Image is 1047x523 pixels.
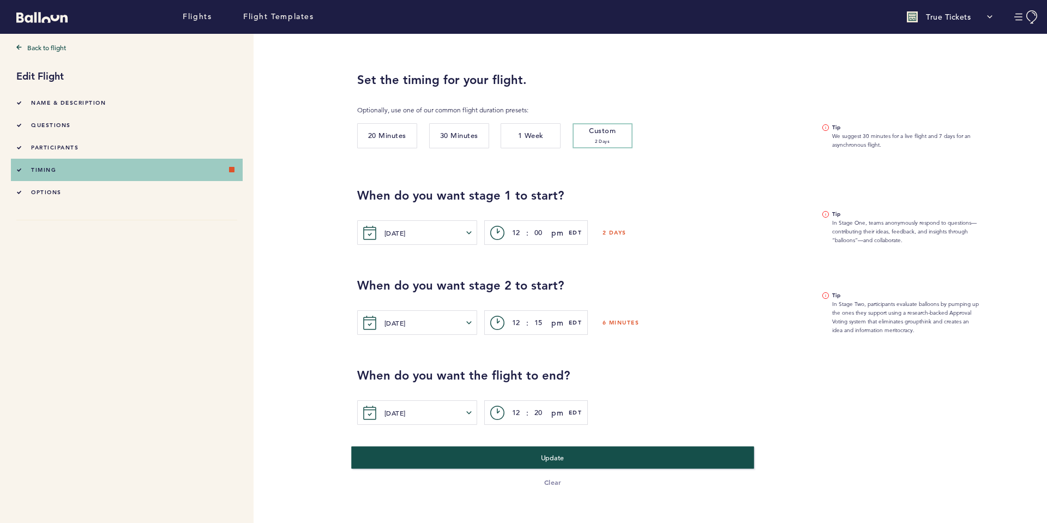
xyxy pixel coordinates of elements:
span: 20 Minutes [368,131,406,140]
a: Balloon [8,11,68,22]
input: mm [532,317,545,329]
span: Custom [589,126,616,145]
span: In Stage One, teams anonymously respond to questions—contributing their ideas, feedback, and insi... [832,210,980,245]
h1: Edit Flight [16,69,237,83]
h2: When do you want stage 2 to start? [357,278,806,294]
h2: When do you want the flight to end? [357,368,1039,384]
button: Custom2 days [573,123,633,148]
svg: c> [490,406,504,420]
button: [DATE] [384,403,472,423]
h6: 2 days [603,229,627,236]
span: Update [541,453,564,462]
span: Clear [544,478,562,486]
h2: When do you want stage 1 to start? [357,188,806,204]
button: 1 Week [501,123,561,148]
input: hh [509,317,522,329]
b: Tip [832,210,980,219]
input: mm [532,407,545,419]
button: 20 Minutes [357,123,417,148]
span: : [526,406,528,419]
p: Optionally, use one of our common flight duration presets: [357,105,1039,116]
a: Back to flight [16,42,237,53]
small: 2 days [595,139,610,144]
span: 1 Week [518,131,544,140]
button: pm [551,226,563,239]
svg: Balloon [16,12,68,23]
input: hh [509,227,522,239]
button: [DATE] [384,223,472,243]
button: [DATE] [384,313,472,333]
h6: 6 minutes [603,319,640,326]
button: pm [551,316,563,329]
span: questions [31,122,71,129]
b: Tip [832,291,980,300]
input: mm [532,227,545,239]
span: options [31,189,62,196]
b: Tip [832,123,980,132]
span: participants [31,144,79,151]
a: Flight Templates [243,11,314,23]
span: EDT [569,227,582,238]
h2: Set the timing for your flight. [357,72,1039,88]
svg: c> [490,226,504,240]
button: 30 Minutes [429,123,489,148]
span: timing [31,166,56,173]
svg: c> [490,316,504,330]
span: 30 Minutes [440,131,478,140]
button: Update [351,446,754,468]
span: EDT [569,317,582,328]
button: pm [551,406,563,419]
span: We suggest 30 minutes for a live flight and 7 days for an asynchronous flight. [832,123,980,149]
input: hh [509,407,522,419]
button: True Tickets [901,6,998,28]
p: True Tickets [926,11,971,22]
span: EDT [569,407,582,418]
button: Clear [357,477,748,488]
button: Manage Account [1014,10,1039,24]
span: : [526,316,528,329]
span: : [526,226,528,239]
span: Name & Description [31,99,106,106]
a: Flights [183,11,212,23]
span: In Stage Two, participants evaluate balloons by pumping up the ones they support using a research... [832,291,980,335]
